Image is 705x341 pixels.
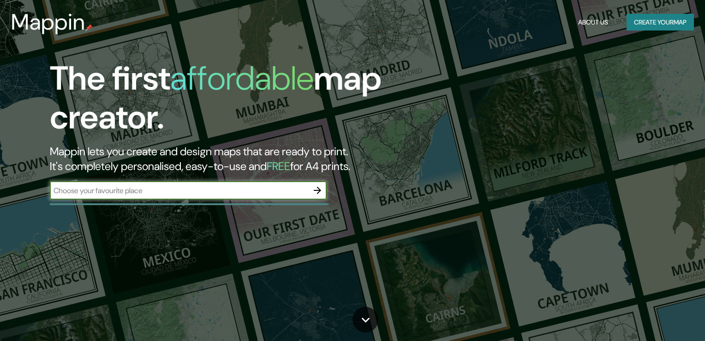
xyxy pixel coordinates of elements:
button: About Us [574,14,612,31]
h3: Mappin [11,9,85,35]
input: Choose your favourite place [50,185,308,196]
img: mappin-pin [85,24,93,31]
h1: The first map creator. [50,59,402,144]
h1: affordable [170,57,314,100]
button: Create yourmap [627,14,694,31]
h5: FREE [267,159,290,173]
h2: Mappin lets you create and design maps that are ready to print. It's completely personalised, eas... [50,144,402,174]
